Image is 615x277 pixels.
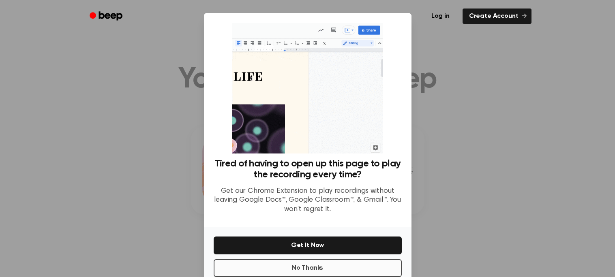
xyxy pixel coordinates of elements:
[232,23,383,153] img: Beep extension in action
[214,259,402,277] button: No Thanks
[214,158,402,180] h3: Tired of having to open up this page to play the recording every time?
[84,9,130,24] a: Beep
[423,7,458,26] a: Log in
[214,187,402,214] p: Get our Chrome Extension to play recordings without leaving Google Docs™, Google Classroom™, & Gm...
[214,237,402,254] button: Get It Now
[463,9,531,24] a: Create Account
